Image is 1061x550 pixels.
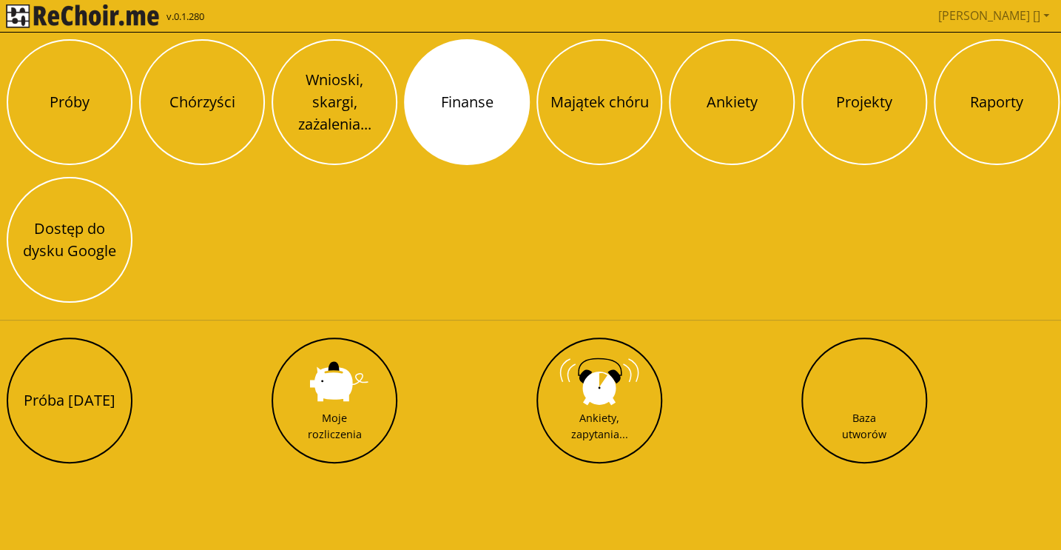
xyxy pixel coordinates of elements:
[7,177,132,303] button: Dostęp do dysku Google
[934,39,1060,165] button: Raporty
[7,39,132,165] button: Próby
[801,338,927,463] button: Baza utworów
[571,410,628,442] div: Ankiety, zapytania...
[166,10,204,24] span: v.0.1.280
[272,338,397,463] button: Moje rozliczenia
[308,410,362,442] div: Moje rozliczenia
[7,338,132,463] button: Próba [DATE]
[801,39,927,165] button: Projekty
[139,39,265,165] button: Chórzyści
[404,39,530,165] button: Finanse
[6,4,159,28] img: rekłajer mi
[272,39,397,165] button: Wnioski, skargi, zażalenia...
[536,39,662,165] button: Majątek chóru
[669,39,795,165] button: Ankiety
[932,1,1055,30] a: [PERSON_NAME] []
[536,338,662,463] button: Ankiety, zapytania...
[842,410,886,442] div: Baza utworów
